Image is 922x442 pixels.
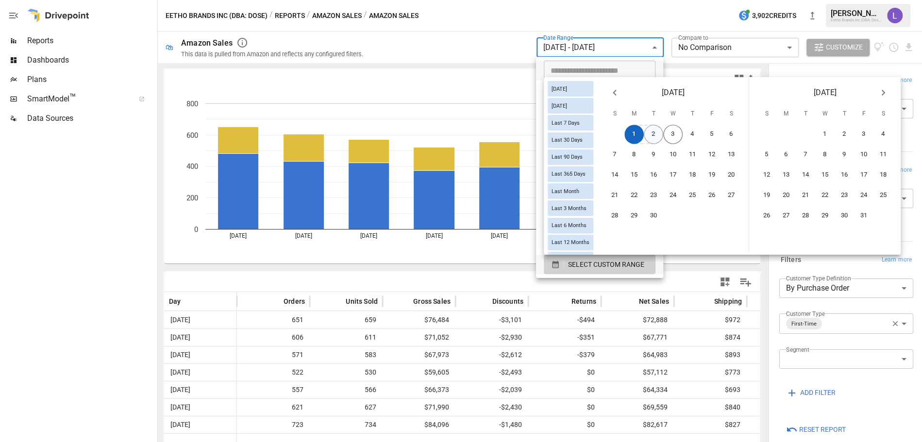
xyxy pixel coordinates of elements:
button: 17 [854,165,873,185]
button: 18 [873,165,893,185]
div: Last 3 Months [548,200,593,216]
button: 17 [663,165,683,185]
li: Last 12 Months [536,177,663,196]
span: Last 6 Months [548,222,590,229]
button: 24 [854,186,873,205]
div: Last 7 Days [548,115,593,131]
button: Previous month [605,83,624,102]
div: Last 90 Days [548,149,593,165]
button: 31 [854,206,873,226]
span: [DATE] [548,86,571,92]
button: 26 [702,186,721,205]
span: Saturday [722,104,740,124]
span: Tuesday [797,104,814,124]
button: 6 [776,145,796,164]
button: 24 [663,186,683,205]
div: Last 12 Months [548,235,593,250]
button: 12 [757,165,776,185]
li: Last 7 Days [536,99,663,119]
button: 19 [757,186,776,205]
span: Last 30 Days [548,137,587,143]
button: 29 [815,206,835,226]
span: Friday [855,104,872,124]
button: 28 [796,206,815,226]
button: 7 [796,145,815,164]
button: 10 [663,145,683,164]
button: 1 [624,125,644,144]
button: 18 [683,165,702,185]
button: 11 [683,145,702,164]
span: Saturday [874,104,892,124]
button: 15 [624,165,644,185]
li: Last 6 Months [536,158,663,177]
button: 26 [757,206,776,226]
button: 8 [815,145,835,164]
li: Last 30 Days [536,119,663,138]
button: 13 [776,165,796,185]
button: 30 [644,206,663,226]
button: 21 [796,186,815,205]
div: Last 30 Days [548,132,593,148]
li: [DATE] [536,80,663,99]
div: [DATE] [548,98,593,114]
button: 27 [721,186,741,205]
span: Last 12 Months [548,239,593,246]
span: Sunday [606,104,623,124]
button: 2 [644,125,663,144]
span: SELECT CUSTOM RANGE [568,259,644,271]
button: 3 [854,125,873,144]
button: 22 [624,186,644,205]
button: 25 [683,186,702,205]
div: Last Month [548,183,593,199]
div: Last Year [548,252,593,267]
button: 22 [815,186,835,205]
span: [DATE] [548,103,571,109]
div: [DATE] [548,81,593,97]
button: 23 [644,186,663,205]
button: 11 [873,145,893,164]
div: Last 365 Days [548,166,593,182]
span: Friday [703,104,721,124]
span: Wednesday [816,104,834,124]
span: Last 7 Days [548,120,584,126]
button: 12 [702,145,721,164]
button: 2 [835,125,854,144]
span: Thursday [684,104,701,124]
button: 23 [835,186,854,205]
span: Sunday [758,104,775,124]
span: [DATE] [662,86,685,99]
button: 14 [605,165,624,185]
li: Last Quarter [536,235,663,255]
li: This Quarter [536,216,663,235]
button: 10 [854,145,873,164]
button: 5 [702,125,721,144]
button: 16 [644,165,663,185]
button: 28 [605,206,624,226]
button: 16 [835,165,854,185]
button: 30 [835,206,854,226]
button: SELECT CUSTOM RANGE [544,255,655,274]
button: 21 [605,186,624,205]
button: 7 [605,145,624,164]
button: 4 [683,125,702,144]
button: 3 [663,125,683,144]
span: Last 365 Days [548,171,589,177]
span: Last 3 Months [548,205,590,212]
span: Monday [625,104,643,124]
button: 27 [776,206,796,226]
button: 20 [776,186,796,205]
button: 9 [644,145,663,164]
button: 14 [796,165,815,185]
div: Last 6 Months [548,218,593,233]
span: Wednesday [664,104,682,124]
li: Last 3 Months [536,138,663,158]
button: 4 [873,125,893,144]
button: Next month [873,83,893,102]
button: 19 [702,165,721,185]
span: [DATE] [814,86,837,99]
button: 29 [624,206,644,226]
button: 5 [757,145,776,164]
button: 25 [873,186,893,205]
span: Tuesday [645,104,662,124]
button: 1 [815,125,835,144]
